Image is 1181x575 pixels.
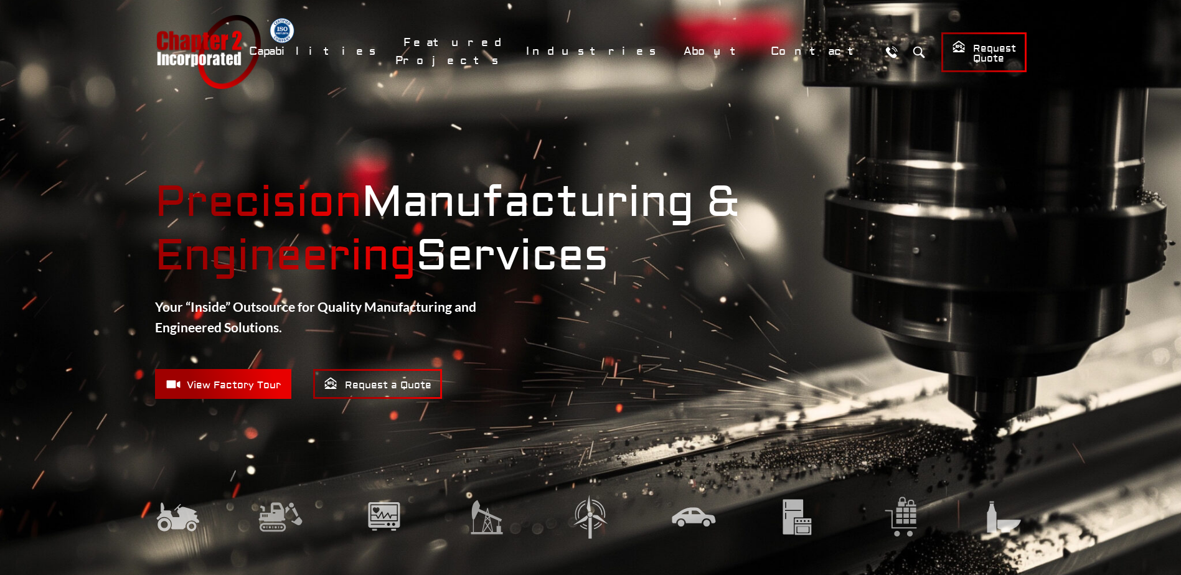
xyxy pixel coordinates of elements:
[155,176,1027,283] strong: Manufacturing & Services
[241,38,389,65] a: Capabilities
[763,38,874,65] a: Contact
[324,376,431,392] span: Request a Quote
[166,376,281,392] span: View Factory Tour
[395,29,512,74] a: Featured Projects
[155,176,362,229] mark: Precision
[155,230,416,283] mark: Engineering
[155,299,476,335] strong: Your “Inside” Outsource for Quality Manufacturing and Engineered Solutions.
[952,40,1016,65] span: Request Quote
[313,369,442,399] a: Request a Quote
[518,38,669,65] a: Industries
[908,40,931,63] button: Search
[675,38,756,65] a: About
[155,15,261,89] a: Chapter 2 Incorporated
[155,369,291,399] a: View Factory Tour
[880,40,903,63] a: Call Us
[941,32,1027,72] a: Request Quote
